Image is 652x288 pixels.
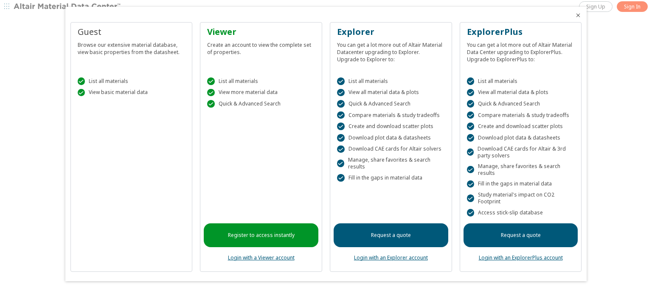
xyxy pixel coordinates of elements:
[467,134,475,142] div: 
[78,26,185,38] div: Guest
[207,89,215,97] div: 
[467,123,475,130] div: 
[467,191,575,205] div: Study material's impact on CO2 Footprint
[337,174,445,182] div: Fill in the gaps in material data
[228,254,295,261] a: Login with a Viewer account
[207,38,315,56] div: Create an account to view the complete set of properties.
[78,38,185,56] div: Browse our extensive material database, view basic properties from the datasheet.
[207,26,315,38] div: Viewer
[467,209,475,217] div: 
[78,77,85,85] div: 
[204,223,318,247] a: Register to access instantly
[337,89,445,97] div: View all material data & plots
[337,157,445,170] div: Manage, share favorites & search results
[337,134,345,142] div: 
[467,111,475,119] div: 
[467,89,475,97] div: 
[337,100,345,108] div: 
[337,77,445,85] div: List all materials
[467,100,475,108] div: 
[467,163,575,177] div: Manage, share favorites & search results
[337,100,445,108] div: Quick & Advanced Search
[467,77,575,85] div: List all materials
[467,209,575,217] div: Access stick-slip database
[575,12,582,19] button: Close
[337,89,345,97] div: 
[337,123,345,130] div: 
[337,134,445,142] div: Download plot data & datasheets
[467,145,575,159] div: Download CAE cards for Altair & 3rd party solvers
[467,134,575,142] div: Download plot data & datasheets
[337,111,445,119] div: Compare materials & study tradeoffs
[467,180,575,188] div: Fill in the gaps in material data
[467,38,575,63] div: You can get a lot more out of Altair Material Data Center upgrading to ExplorerPlus. Upgrade to E...
[467,180,475,188] div: 
[467,111,575,119] div: Compare materials & study tradeoffs
[78,77,185,85] div: List all materials
[337,26,445,38] div: Explorer
[337,77,345,85] div: 
[467,26,575,38] div: ExplorerPlus
[337,111,345,119] div: 
[467,123,575,130] div: Create and download scatter plots
[467,77,475,85] div: 
[334,223,448,247] a: Request a quote
[337,145,445,153] div: Download CAE cards for Altair solvers
[207,89,315,97] div: View more material data
[337,160,344,167] div: 
[479,254,563,261] a: Login with an ExplorerPlus account
[337,123,445,130] div: Create and download scatter plots
[464,223,578,247] a: Request a quote
[207,77,315,85] div: List all materials
[467,194,474,202] div: 
[467,89,575,97] div: View all material data & plots
[78,89,185,97] div: View basic material data
[207,100,315,108] div: Quick & Advanced Search
[337,145,345,153] div: 
[467,100,575,108] div: Quick & Advanced Search
[337,38,445,63] div: You can get a lot more out of Altair Material Datacenter upgrading to Explorer. Upgrade to Explor...
[78,89,85,97] div: 
[207,100,215,108] div: 
[354,254,428,261] a: Login with an Explorer account
[467,166,474,174] div: 
[337,174,345,182] div: 
[207,77,215,85] div: 
[467,148,474,156] div: 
